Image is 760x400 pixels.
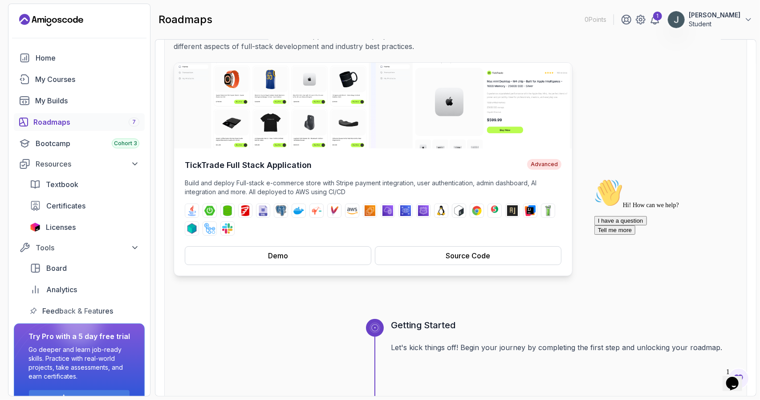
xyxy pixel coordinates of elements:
[30,223,41,232] img: jetbrains icon
[204,223,215,234] img: github-actions logo
[400,205,411,216] img: rds logo
[46,284,77,295] span: Analytics
[19,13,83,27] a: Landing page
[4,41,56,50] button: I have a question
[507,205,518,216] img: assertj logo
[159,12,212,27] h2: roadmaps
[375,246,561,265] button: Source Code
[36,159,139,169] div: Resources
[668,11,685,28] img: user profile image
[132,118,136,126] span: 7
[418,205,429,216] img: route53 logo
[24,302,145,320] a: feedback
[525,205,536,216] img: intellij logo
[4,4,164,60] div: 👋Hi! How can we help?I have a questionTell me more
[185,159,312,171] h4: TickTrade Full Stack Application
[174,30,473,52] p: Apply your skills by building real-world applications. Each project demonstrates different aspect...
[276,205,286,216] img: postgres logo
[36,242,139,253] div: Tools
[723,364,751,391] iframe: chat widget
[222,205,233,216] img: spring-data-jpa logo
[365,205,375,216] img: ec2 logo
[114,140,137,147] span: Cohort 3
[36,138,139,149] div: Bootcamp
[329,205,340,216] img: maven logo
[311,205,322,216] img: jib logo
[650,14,660,25] a: 1
[268,250,288,261] div: Demo
[293,205,304,216] img: docker logo
[446,250,491,261] div: Source Code
[14,49,145,67] a: home
[14,113,145,131] a: roadmaps
[4,4,32,32] img: :wave:
[42,306,113,316] span: Feedback & Features
[24,197,145,215] a: certificates
[391,319,738,331] h3: Getting Started
[489,205,500,216] img: junit logo
[24,259,145,277] a: board
[24,281,145,298] a: analytics
[585,15,606,24] p: 0 Points
[689,11,740,20] p: [PERSON_NAME]
[33,117,139,127] div: Roadmaps
[591,175,751,360] iframe: chat widget
[185,179,561,196] p: Build and deploy Full-stack e-commerce store with Stripe payment integration, user authentication...
[471,205,482,216] img: chrome logo
[14,240,145,256] button: Tools
[454,205,464,216] img: bash logo
[4,50,45,60] button: Tell me more
[14,156,145,172] button: Resources
[347,205,358,216] img: aws logo
[174,63,572,148] img: TickTrade Full Stack Application
[185,246,371,265] button: Demo
[46,222,76,233] span: Licenses
[35,74,139,85] div: My Courses
[14,92,145,110] a: builds
[36,53,139,63] div: Home
[46,179,78,190] span: Textbook
[391,342,738,353] p: Let's kick things off! Begin your journey by completing the first step and unlocking your roadmap.
[46,263,67,273] span: Board
[222,223,233,234] img: slack logo
[14,70,145,88] a: courses
[258,205,268,216] img: sql logo
[382,205,393,216] img: vpc logo
[24,218,145,236] a: licenses
[187,223,197,234] img: testcontainers logo
[46,200,85,211] span: Certificates
[240,205,251,216] img: flyway logo
[187,205,197,216] img: java logo
[35,95,139,106] div: My Builds
[204,205,215,216] img: spring-boot logo
[28,345,130,381] p: Go deeper and learn job-ready skills. Practice with real-world projects, take assessments, and ea...
[667,11,753,29] button: user profile image[PERSON_NAME]Student
[653,12,662,20] div: 1
[527,159,561,170] span: Advanced
[543,205,553,216] img: mockito logo
[24,176,145,193] a: textbook
[4,27,88,33] span: Hi! How can we help?
[689,20,740,29] p: Student
[14,135,145,152] a: bootcamp
[436,205,447,216] img: linux logo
